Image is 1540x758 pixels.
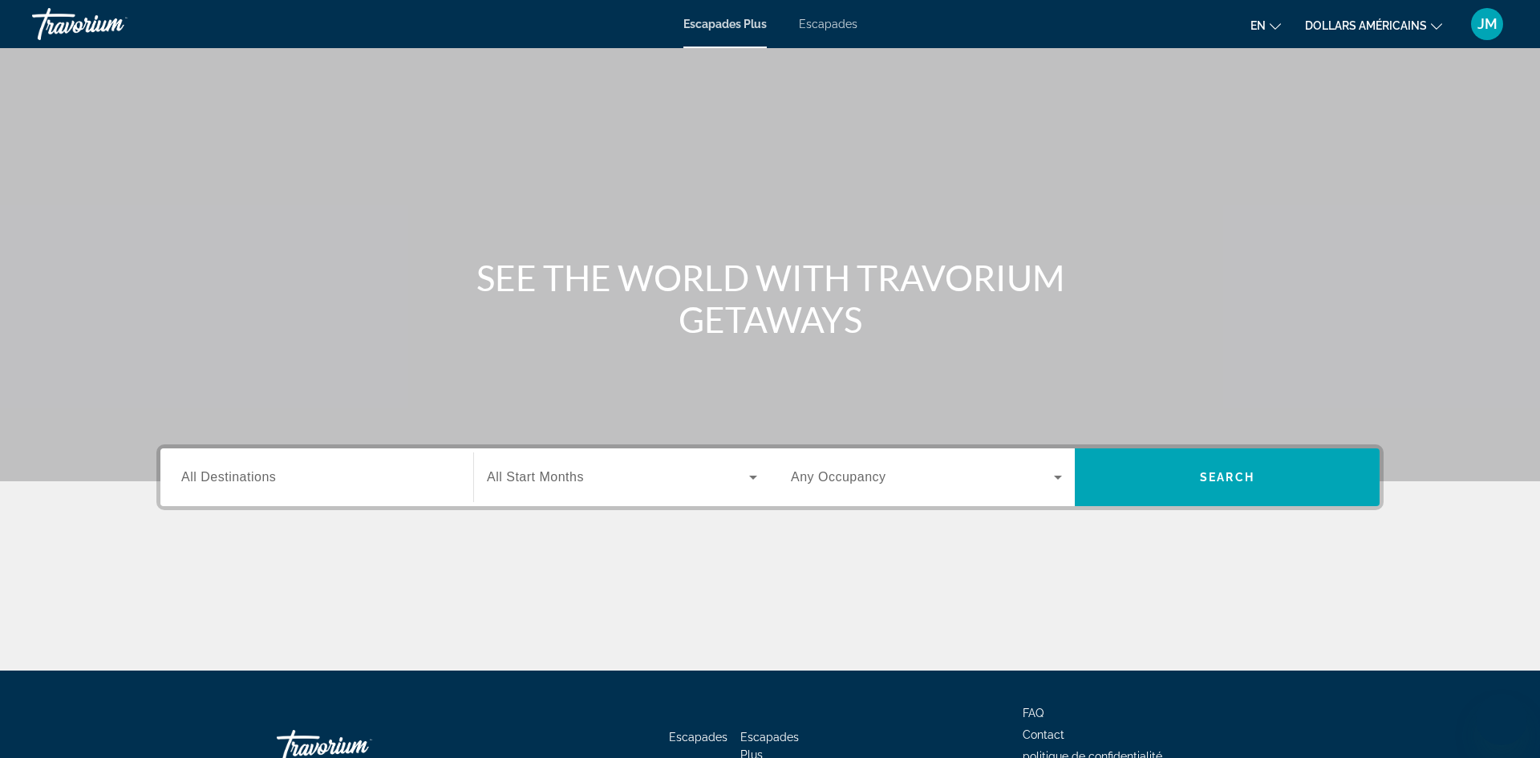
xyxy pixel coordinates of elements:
[1023,728,1064,741] a: Contact
[1250,14,1281,37] button: Changer de langue
[683,18,767,30] a: Escapades Plus
[799,18,857,30] a: Escapades
[469,257,1071,340] h1: SEE THE WORLD WITH TRAVORIUM GETAWAYS
[487,470,584,484] span: All Start Months
[669,731,727,744] a: Escapades
[1466,7,1508,41] button: Menu utilisateur
[1477,15,1497,32] font: JM
[1305,14,1442,37] button: Changer de devise
[181,470,276,484] span: All Destinations
[1476,694,1527,745] iframe: Bouton de lancement de la fenêtre de messagerie
[1023,707,1044,719] a: FAQ
[160,448,1380,506] div: Widget de recherche
[181,468,452,488] input: Sélectionnez la destination
[791,470,886,484] span: Any Occupancy
[1075,448,1380,506] button: Recherche
[1250,19,1266,32] font: en
[1200,471,1254,484] span: Search
[1305,19,1427,32] font: dollars américains
[32,3,192,45] a: Travorium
